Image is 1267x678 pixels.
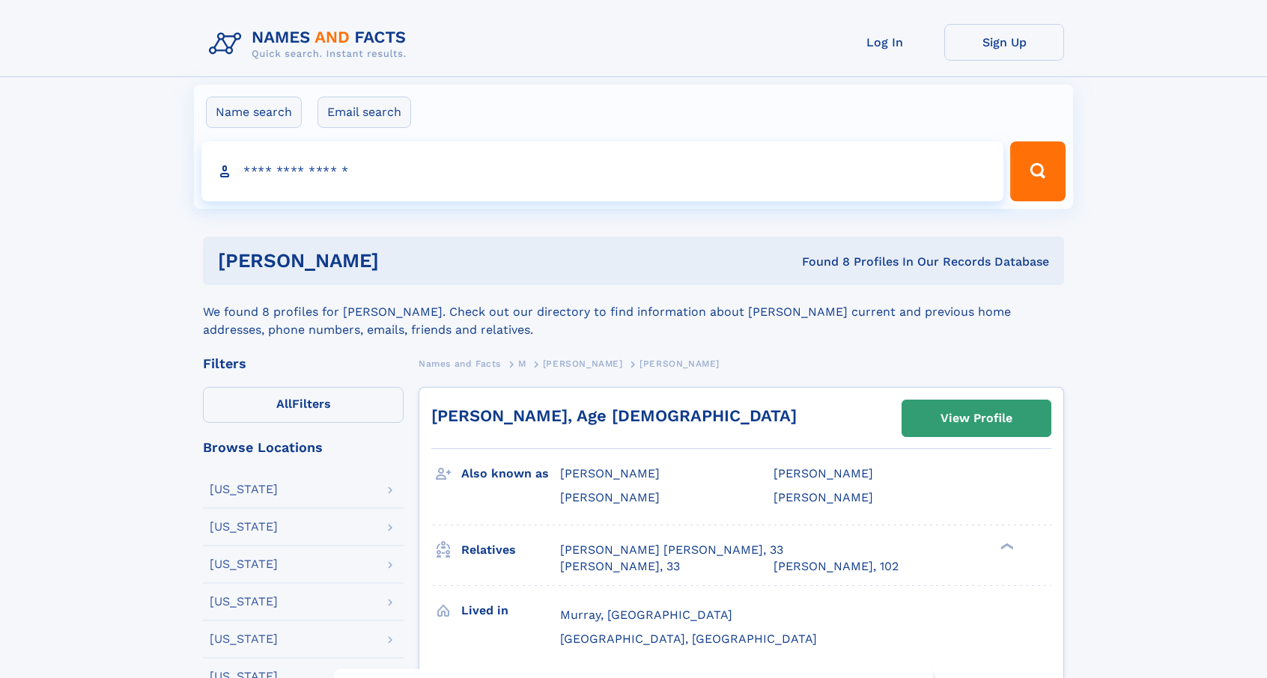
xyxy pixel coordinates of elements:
a: Log In [824,24,944,61]
span: M [518,358,526,369]
input: search input [201,141,1003,201]
a: [PERSON_NAME], 33 [560,558,680,575]
div: We found 8 profiles for [PERSON_NAME]. Check out our directory to find information about [PERSON_... [203,285,1064,339]
a: [PERSON_NAME], 102 [774,558,899,575]
span: [PERSON_NAME] [560,490,660,504]
div: ❯ [997,541,1015,551]
div: Browse Locations [203,441,404,454]
span: [PERSON_NAME] [543,358,623,369]
span: [PERSON_NAME] [774,466,873,480]
span: All [276,397,292,411]
h3: Lived in [461,598,560,623]
a: Sign Up [944,24,1064,61]
div: Found 8 Profiles In Our Records Database [591,254,1050,270]
a: [PERSON_NAME] [543,354,623,373]
span: [GEOGRAPHIC_DATA], [GEOGRAPHIC_DATA] [560,632,817,646]
div: Filters [203,357,404,370]
button: Search Button [1010,141,1066,201]
div: [US_STATE] [210,521,278,533]
div: View Profile [941,401,1012,436]
h3: Also known as [461,461,560,486]
label: Filters [203,387,404,423]
div: [US_STATE] [210,633,278,645]
label: Name search [206,97,302,128]
span: [PERSON_NAME] [774,490,873,504]
span: Murray, [GEOGRAPHIC_DATA] [560,608,732,622]
h3: Relatives [461,537,560,563]
div: [US_STATE] [210,596,278,608]
label: Email search [317,97,411,128]
div: [US_STATE] [210,558,278,570]
div: [US_STATE] [210,483,278,495]
a: View Profile [902,400,1051,436]
h1: [PERSON_NAME] [218,251,591,270]
a: [PERSON_NAME], Age [DEMOGRAPHIC_DATA] [431,406,797,425]
span: [PERSON_NAME] [639,358,720,369]
a: [PERSON_NAME] [PERSON_NAME], 33 [560,542,783,558]
a: Names and Facts [419,354,501,373]
span: [PERSON_NAME] [560,466,660,480]
img: Logo Names and Facts [203,24,419,64]
a: M [518,354,526,373]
